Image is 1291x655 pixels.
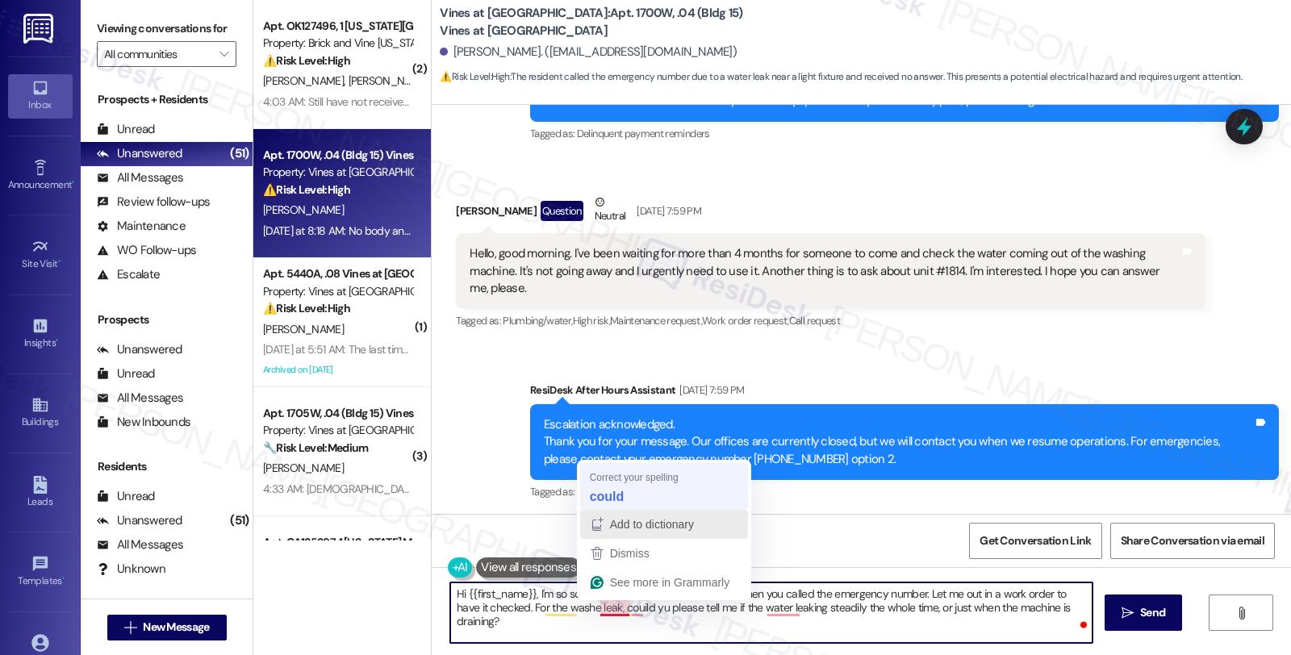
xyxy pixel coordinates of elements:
[980,532,1091,549] span: Get Conversation Link
[675,382,744,398] div: [DATE] 7:59 PM
[72,177,74,188] span: •
[81,458,253,475] div: Residents
[97,561,165,578] div: Unknown
[263,422,412,439] div: Property: Vines at [GEOGRAPHIC_DATA]
[263,283,412,300] div: Property: Vines at [GEOGRAPHIC_DATA]
[1140,604,1165,621] span: Send
[143,619,209,636] span: New Message
[349,73,429,88] span: [PERSON_NAME]
[97,365,155,382] div: Unread
[263,405,412,422] div: Apt. 1705W, .04 (Bldg 15) Vines at [GEOGRAPHIC_DATA]
[1121,532,1264,549] span: Share Conversation via email
[530,122,1279,145] div: Tagged as:
[263,53,350,68] strong: ⚠️ Risk Level: High
[530,382,1279,404] div: ResiDesk After Hours Assistant
[97,194,210,211] div: Review follow-ups
[97,266,160,283] div: Escalate
[503,314,572,327] span: Plumbing/water ,
[261,360,414,380] div: Archived on [DATE]
[104,41,211,67] input: All communities
[97,488,155,505] div: Unread
[440,70,509,83] strong: ⚠️ Risk Level: High
[219,48,228,60] i: 
[263,223,427,238] div: [DATE] at 8:18 AM: No body answer
[81,91,253,108] div: Prospects + Residents
[263,322,344,336] span: [PERSON_NAME]
[263,182,350,197] strong: ⚠️ Risk Level: High
[263,202,344,217] span: [PERSON_NAME]
[8,550,73,594] a: Templates •
[107,615,227,640] button: New Message
[789,314,840,327] span: Call request
[456,309,1205,332] div: Tagged as:
[8,312,73,356] a: Insights •
[97,341,182,358] div: Unanswered
[1122,607,1134,620] i: 
[97,145,182,162] div: Unanswered
[97,512,182,529] div: Unanswered
[97,536,183,553] div: All Messages
[591,194,629,227] div: Neutral
[62,573,65,584] span: •
[633,202,701,219] div: [DATE] 7:59 PM
[58,256,61,267] span: •
[573,314,611,327] span: High risk ,
[702,314,789,327] span: Work order request ,
[263,73,349,88] span: [PERSON_NAME]
[541,201,583,221] div: Question
[263,164,412,181] div: Property: Vines at [GEOGRAPHIC_DATA]
[97,390,183,407] div: All Messages
[440,69,1242,86] span: : The resident called the emergency number due to a water leak near a light fixture and received ...
[440,44,737,60] div: [PERSON_NAME]. ([EMAIL_ADDRESS][DOMAIN_NAME])
[530,480,1279,503] div: Tagged as:
[97,16,236,41] label: Viewing conversations for
[1235,607,1247,620] i: 
[97,169,183,186] div: All Messages
[1105,595,1183,631] button: Send
[263,461,344,475] span: [PERSON_NAME]
[226,508,253,533] div: (51)
[263,94,499,109] div: 4:03 AM: Still have not received an email response.
[969,523,1101,559] button: Get Conversation Link
[610,314,702,327] span: Maintenance request ,
[8,391,73,435] a: Buildings
[456,194,1205,233] div: [PERSON_NAME]
[1110,523,1275,559] button: Share Conversation via email
[263,265,412,282] div: Apt. 5440A, .08 Vines at [GEOGRAPHIC_DATA]
[263,301,350,315] strong: ⚠️ Risk Level: High
[263,18,412,35] div: Apt. OK127496, 1 [US_STATE][GEOGRAPHIC_DATA]
[470,245,1179,297] div: Hello, good morning. I've been waiting for more than 4 months for someone to come and check the w...
[263,147,412,164] div: Apt. 1700W, .04 (Bldg 15) Vines at [GEOGRAPHIC_DATA]
[23,14,56,44] img: ResiDesk Logo
[97,121,155,138] div: Unread
[124,621,136,634] i: 
[97,242,196,259] div: WO Follow-ups
[97,218,186,235] div: Maintenance
[226,141,253,166] div: (51)
[56,335,58,346] span: •
[263,35,412,52] div: Property: Brick and Vine [US_STATE][GEOGRAPHIC_DATA]
[263,534,412,551] div: Apt. CA135397, 1 [US_STATE] Market
[8,74,73,118] a: Inbox
[8,471,73,515] a: Leads
[263,482,576,496] div: 4:33 AM: [DEMOGRAPHIC_DATA] will be at the office in ten minutes
[440,5,762,40] b: Vines at [GEOGRAPHIC_DATA]: Apt. 1700W, .04 (Bldg 15) Vines at [GEOGRAPHIC_DATA]
[450,582,1093,643] textarea: To enrich screen reader interactions, please activate Accessibility in Grammarly extension settings
[263,440,368,455] strong: 🔧 Risk Level: Medium
[544,416,1253,468] div: Escalation acknowledged. Thank you for your message. Our offices are currently closed, but we wil...
[97,414,190,431] div: New Inbounds
[81,311,253,328] div: Prospects
[8,233,73,277] a: Site Visit •
[577,127,710,140] span: Delinquent payment reminders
